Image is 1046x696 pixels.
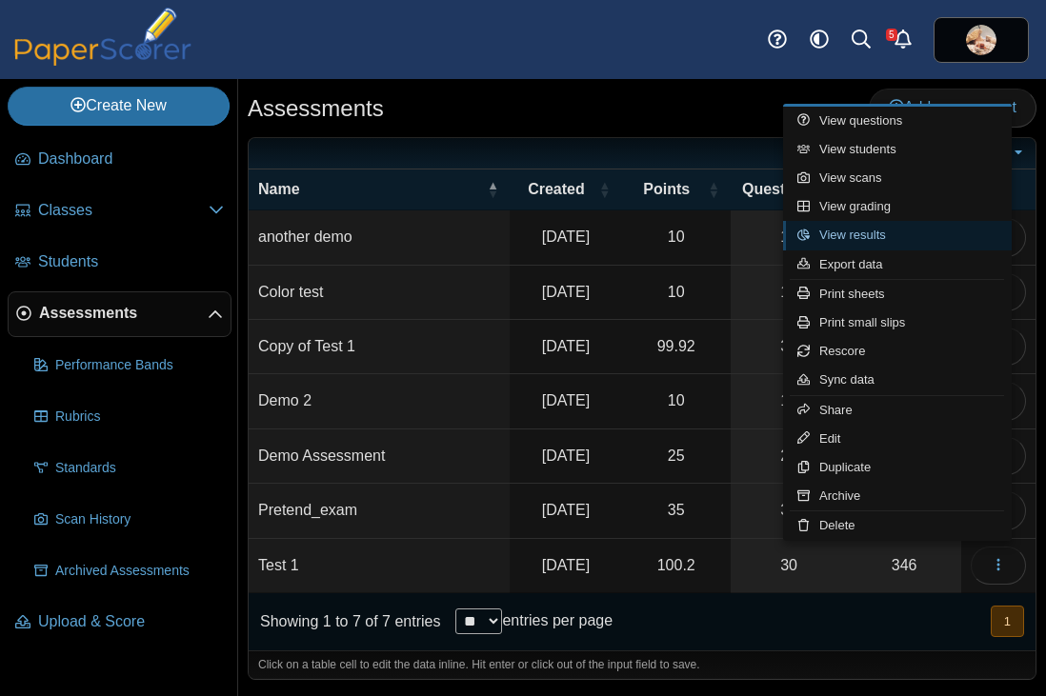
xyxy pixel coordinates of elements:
span: Questions [742,181,816,197]
span: Add assessment [889,99,1016,115]
a: Add assessment [869,89,1036,127]
span: Jodie Wiggins [966,25,996,55]
div: Click on a table cell to edit the data inline. Hit enter or click out of the input field to save. [249,650,1036,679]
span: Scan History [55,510,224,529]
a: Classes [8,189,231,234]
a: Print sheets [783,280,1012,308]
td: 35 [622,484,731,538]
a: Edit [783,425,1012,453]
nav: pagination [989,606,1024,637]
span: Name [258,181,300,197]
a: Scan History [27,497,231,543]
label: entries per page [502,612,613,628]
time: Sep 5, 2025 at 1:23 PM [542,229,590,245]
span: Performance Bands [55,356,224,375]
td: Demo 2 [249,374,510,428]
td: 99.92 [622,320,731,374]
a: View results [783,221,1012,249]
span: Classes [38,200,209,221]
a: 10 [731,374,847,428]
a: 346 [847,539,961,592]
span: Points : Activate to sort [708,169,719,209]
a: 10 [731,210,847,264]
a: View students [783,135,1012,164]
span: Created : Activate to sort [599,169,611,209]
td: 10 [622,210,731,265]
a: 10 [731,266,847,319]
span: Points [643,181,690,197]
button: 1 [991,606,1024,637]
img: ps.oLgnKPhjOwC9RkPp [966,25,996,55]
a: Dashboard [8,137,231,183]
a: Archive [783,482,1012,510]
td: 100.2 [622,539,731,593]
a: Create New [8,87,230,125]
a: View questions [783,107,1012,135]
time: Sep 10, 2025 at 1:54 PM [542,557,590,573]
a: Performance Bands [27,343,231,388]
span: Created [528,181,585,197]
a: Delete [783,511,1012,540]
a: View grading [783,192,1012,221]
time: Aug 13, 2025 at 3:46 PM [542,392,590,408]
time: Aug 13, 2025 at 10:23 AM [542,447,590,464]
a: Sync data [783,366,1012,394]
a: Duplicate [783,453,1012,482]
a: Archived Assessments [27,548,231,594]
a: Alerts [882,19,924,61]
td: 10 [622,266,731,320]
time: Sep 5, 2025 at 11:59 AM [542,502,590,518]
td: Test 1 [249,539,510,593]
a: 25 [731,429,847,483]
a: Rubrics [27,394,231,440]
img: PaperScorer [8,8,198,66]
a: Rescore [783,337,1012,366]
a: 35 [731,484,847,537]
a: 30 [731,539,847,592]
a: Students [8,240,231,286]
time: Sep 12, 2025 at 11:43 AM [542,338,590,354]
span: Assessments [39,303,208,324]
td: 25 [622,429,731,484]
a: PaperScorer [8,52,198,69]
a: Print small slips [783,308,1012,337]
a: Standards [27,446,231,491]
span: Archived Assessments [55,562,224,581]
a: Upload & Score [8,600,231,646]
time: Sep 5, 2025 at 12:24 PM [542,284,590,300]
a: ps.oLgnKPhjOwC9RkPp [934,17,1029,63]
a: Export data [783,250,1012,279]
a: Share [783,396,1012,425]
td: 10 [622,374,731,428]
h1: Assessments [248,92,384,125]
div: Showing 1 to 7 of 7 entries [249,593,440,650]
td: Demo Assessment [249,429,510,484]
span: Rubrics [55,408,224,427]
span: Dashboard [38,149,224,169]
a: Assessments [8,291,231,337]
span: Standards [55,459,224,478]
span: Students [38,251,224,272]
td: Pretend_exam [249,484,510,538]
a: 30 [731,320,847,373]
td: Color test [249,266,510,320]
span: Name : Activate to invert sorting [487,169,498,209]
span: Upload & Score [38,611,224,632]
td: Copy of Test 1 [249,320,510,374]
a: View scans [783,164,1012,192]
td: another demo [249,210,510,265]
